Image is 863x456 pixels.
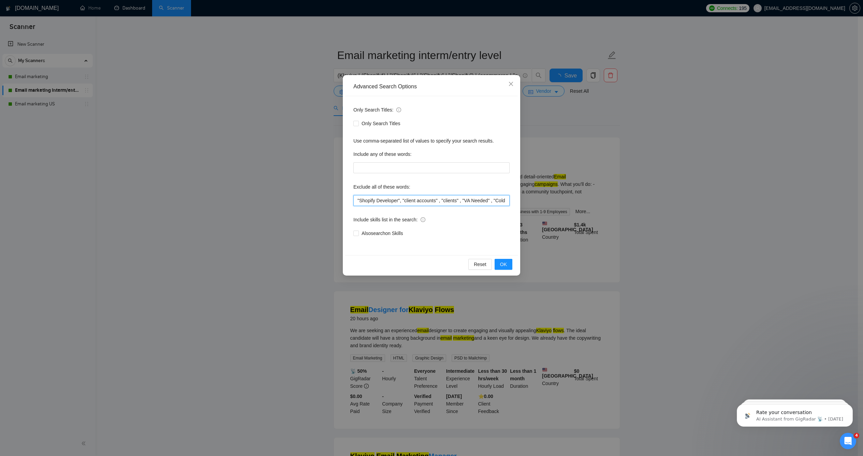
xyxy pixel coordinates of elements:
[854,433,859,438] span: 4
[468,259,492,270] button: Reset
[396,107,401,112] span: info-circle
[353,149,411,160] label: Include any of these words:
[353,106,401,114] span: Only Search Titles:
[359,120,403,127] span: Only Search Titles
[353,83,510,90] div: Advanced Search Options
[508,81,514,87] span: close
[495,259,512,270] button: OK
[353,181,410,192] label: Exclude all of these words:
[727,390,863,438] iframe: Intercom notifications message
[353,216,425,223] span: Include skills list in the search:
[500,261,507,268] span: OK
[840,433,856,449] iframe: Intercom live chat
[474,261,486,268] span: Reset
[359,230,406,237] span: Also search on Skills
[353,137,510,145] div: Use comma-separated list of values to specify your search results.
[421,217,425,222] span: info-circle
[502,75,520,93] button: Close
